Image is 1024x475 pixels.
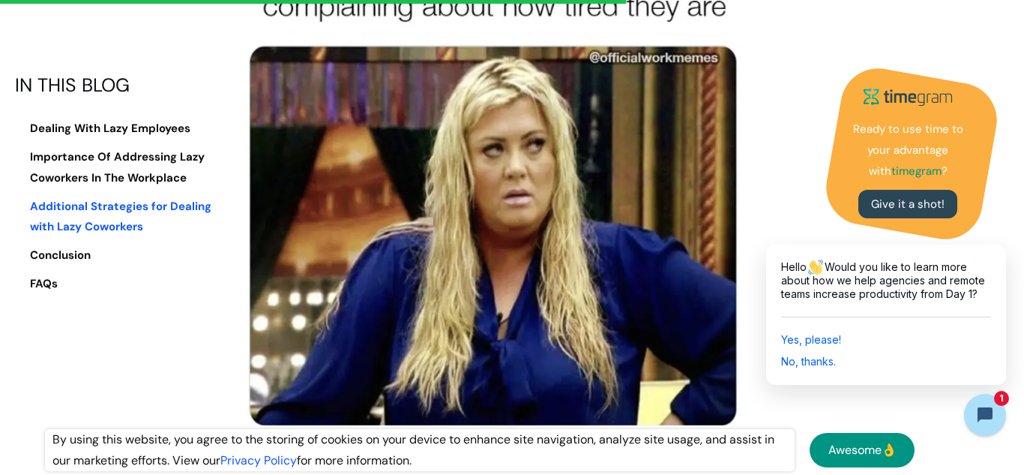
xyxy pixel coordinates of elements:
[891,164,942,179] strong: timegram
[220,452,297,468] a: Privacy Policy
[15,245,232,266] a: Conclusion
[30,121,190,136] strong: Dealing With Lazy Employees
[810,433,915,467] a: Awesome👌
[15,197,232,239] a: Additional Strategies for Dealing with Lazy Coworkers
[45,429,795,471] div: By using this website, you agree to the storing of cookies on your device to enhance site navigat...
[15,75,232,96] div: IN THIS BLOG
[15,147,232,189] a: Importance Of Addressing Lazy Coworkers In The Workplace
[848,119,968,182] p: Ready to use time to your advantage with ?
[858,190,957,218] a: Give it a shot!
[30,276,58,291] strong: FAQs
[30,199,211,235] strong: Additional Strategies for Dealing with Lazy Coworkers
[15,274,232,295] a: FAQs
[15,119,232,140] a: Dealing With Lazy Employees
[30,248,91,263] strong: Conclusion
[855,83,960,112] img: timegram logo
